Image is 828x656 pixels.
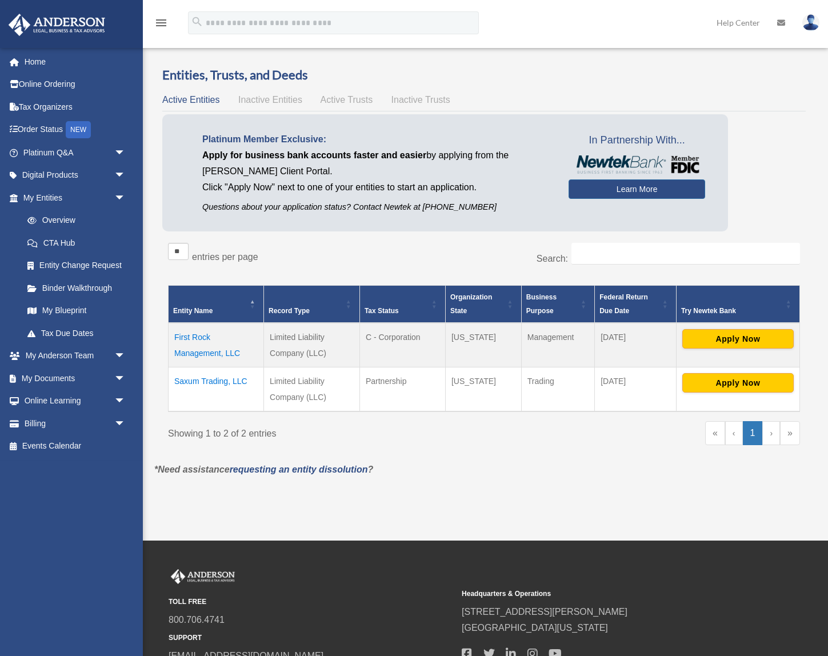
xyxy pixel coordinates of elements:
[526,293,557,315] span: Business Purpose
[462,607,627,617] a: [STREET_ADDRESS][PERSON_NAME]
[8,412,143,435] a: Billingarrow_drop_down
[537,254,568,263] label: Search:
[321,95,373,105] span: Active Trusts
[450,293,492,315] span: Organization State
[269,307,310,315] span: Record Type
[230,465,368,474] a: requesting an entity dissolution
[66,121,91,138] div: NEW
[202,147,551,179] p: by applying from the [PERSON_NAME] Client Portal.
[169,285,264,323] th: Entity Name: Activate to invert sorting
[16,322,137,345] a: Tax Due Dates
[169,323,264,367] td: First Rock Management, LLC
[595,323,677,367] td: [DATE]
[8,435,143,458] a: Events Calendar
[762,421,780,445] a: Next
[202,150,426,160] span: Apply for business bank accounts faster and easier
[521,323,594,367] td: Management
[154,465,373,474] em: *Need assistance ?
[8,186,137,209] a: My Entitiesarrow_drop_down
[359,285,445,323] th: Tax Status: Activate to sort
[681,304,782,318] div: Try Newtek Bank
[114,164,137,187] span: arrow_drop_down
[595,285,677,323] th: Federal Return Due Date: Activate to sort
[359,323,445,367] td: C - Corporation
[599,293,648,315] span: Federal Return Due Date
[462,623,608,633] a: [GEOGRAPHIC_DATA][US_STATE]
[238,95,302,105] span: Inactive Entities
[192,252,258,262] label: entries per page
[462,588,747,600] small: Headquarters & Operations
[202,131,551,147] p: Platinum Member Exclusive:
[114,390,137,413] span: arrow_drop_down
[191,15,203,28] i: search
[682,329,794,349] button: Apply Now
[8,345,143,367] a: My Anderson Teamarrow_drop_down
[521,285,594,323] th: Business Purpose: Activate to sort
[114,345,137,368] span: arrow_drop_down
[676,285,799,323] th: Try Newtek Bank : Activate to sort
[682,373,794,393] button: Apply Now
[8,73,143,96] a: Online Ordering
[16,299,137,322] a: My Blueprint
[173,307,213,315] span: Entity Name
[8,141,143,164] a: Platinum Q&Aarrow_drop_down
[162,95,219,105] span: Active Entities
[8,50,143,73] a: Home
[169,569,237,584] img: Anderson Advisors Platinum Portal
[8,118,143,142] a: Order StatusNEW
[802,14,819,31] img: User Pic
[365,307,399,315] span: Tax Status
[16,254,137,277] a: Entity Change Request
[264,285,360,323] th: Record Type: Activate to sort
[16,277,137,299] a: Binder Walkthrough
[574,155,699,174] img: NewtekBankLogoSM.png
[521,367,594,411] td: Trading
[169,596,454,608] small: TOLL FREE
[445,323,521,367] td: [US_STATE]
[154,16,168,30] i: menu
[743,421,763,445] a: 1
[359,367,445,411] td: Partnership
[725,421,743,445] a: Previous
[16,231,137,254] a: CTA Hub
[445,285,521,323] th: Organization State: Activate to sort
[569,179,705,199] a: Learn More
[780,421,800,445] a: Last
[8,164,143,187] a: Digital Productsarrow_drop_down
[445,367,521,411] td: [US_STATE]
[169,615,225,625] a: 800.706.4741
[202,200,551,214] p: Questions about your application status? Contact Newtek at [PHONE_NUMBER]
[569,131,705,150] span: In Partnership With...
[8,367,143,390] a: My Documentsarrow_drop_down
[154,20,168,30] a: menu
[169,367,264,411] td: Saxum Trading, LLC
[168,421,475,442] div: Showing 1 to 2 of 2 entries
[595,367,677,411] td: [DATE]
[202,179,551,195] p: Click "Apply Now" next to one of your entities to start an application.
[8,95,143,118] a: Tax Organizers
[114,186,137,210] span: arrow_drop_down
[114,367,137,390] span: arrow_drop_down
[114,412,137,435] span: arrow_drop_down
[5,14,109,36] img: Anderson Advisors Platinum Portal
[114,141,137,165] span: arrow_drop_down
[264,323,360,367] td: Limited Liability Company (LLC)
[391,95,450,105] span: Inactive Trusts
[169,632,454,644] small: SUPPORT
[8,390,143,413] a: Online Learningarrow_drop_down
[264,367,360,411] td: Limited Liability Company (LLC)
[705,421,725,445] a: First
[16,209,131,232] a: Overview
[162,66,806,84] h3: Entities, Trusts, and Deeds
